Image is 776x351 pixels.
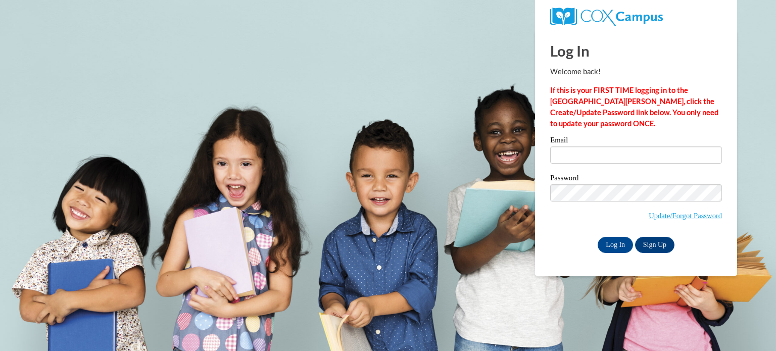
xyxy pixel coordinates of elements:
[550,136,722,146] label: Email
[635,237,674,253] a: Sign Up
[649,212,722,220] a: Update/Forgot Password
[550,174,722,184] label: Password
[550,12,663,20] a: COX Campus
[550,40,722,61] h1: Log In
[598,237,633,253] input: Log In
[550,86,718,128] strong: If this is your FIRST TIME logging in to the [GEOGRAPHIC_DATA][PERSON_NAME], click the Create/Upd...
[550,66,722,77] p: Welcome back!
[550,8,663,26] img: COX Campus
